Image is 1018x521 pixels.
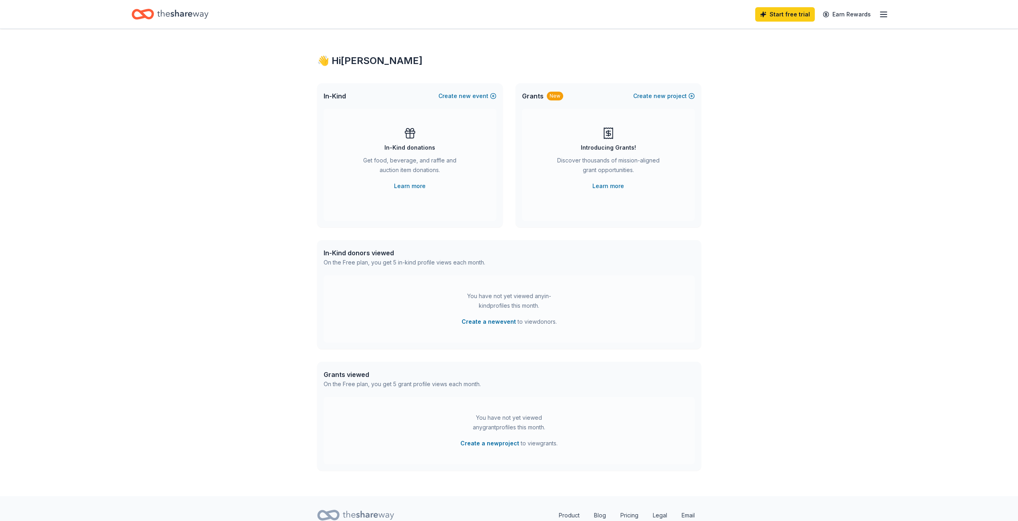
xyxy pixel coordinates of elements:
[633,91,695,101] button: Createnewproject
[324,379,481,389] div: On the Free plan, you get 5 grant profile views each month.
[459,91,471,101] span: new
[384,143,435,152] div: In-Kind donations
[356,156,464,178] div: Get food, beverage, and raffle and auction item donations.
[522,91,544,101] span: Grants
[317,54,701,67] div: 👋 Hi [PERSON_NAME]
[324,258,485,267] div: On the Free plan, you get 5 in-kind profile views each month.
[438,91,496,101] button: Createnewevent
[324,370,481,379] div: Grants viewed
[460,439,558,448] span: to view grants .
[459,413,559,432] div: You have not yet viewed any grant profiles this month.
[132,5,208,24] a: Home
[818,7,876,22] a: Earn Rewards
[324,91,346,101] span: In-Kind
[554,156,663,178] div: Discover thousands of mission-aligned grant opportunities.
[755,7,815,22] a: Start free trial
[459,291,559,311] div: You have not yet viewed any in-kind profiles this month.
[547,92,563,100] div: New
[654,91,666,101] span: new
[462,317,557,327] span: to view donors .
[581,143,636,152] div: Introducing Grants!
[324,248,485,258] div: In-Kind donors viewed
[460,439,519,448] button: Create a newproject
[592,181,624,191] a: Learn more
[394,181,426,191] a: Learn more
[462,317,516,327] button: Create a newevent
